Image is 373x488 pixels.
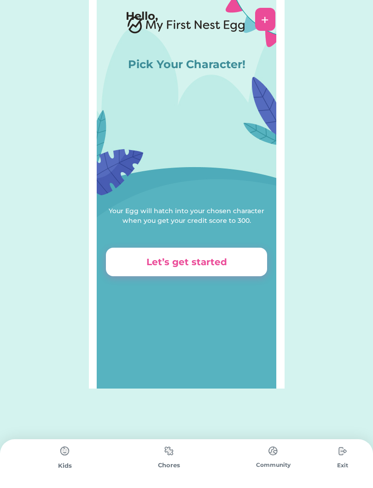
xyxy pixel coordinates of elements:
[261,12,269,26] div: +
[221,461,325,469] div: Community
[106,248,267,276] button: Let’s get started
[160,442,178,460] img: type%3Dchores%2C%20state%3Ddefault.svg
[98,8,118,29] img: yH5BAEAAAAALAAAAAABAAEAAAIBRAA7
[106,206,267,226] div: Your Egg will hatch into your chosen character when you get your credit score to 300.
[325,461,360,470] div: Exit
[126,8,218,29] h4: Hello,
[264,442,282,460] img: type%3Dchores%2C%20state%3Ddefault.svg
[97,56,276,73] h4: Pick Your Character!
[333,442,352,460] img: type%3Dchores%2C%20state%3Ddefault.svg
[13,461,117,471] div: Kids
[56,442,74,460] img: type%3Dchores%2C%20state%3Ddefault.svg
[117,461,221,470] div: Chores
